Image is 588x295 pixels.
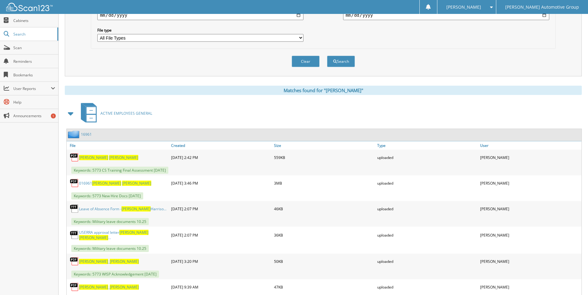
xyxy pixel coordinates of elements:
span: [PERSON_NAME] [110,259,139,264]
div: uploaded [376,203,479,215]
div: [PERSON_NAME] [479,151,581,164]
span: Reminders [13,59,55,64]
a: Type [376,141,479,150]
span: User Reports [13,86,51,91]
span: Search [13,32,54,37]
a: Size [272,141,375,150]
div: [DATE] 2:07 PM [170,203,272,215]
img: scan123-logo-white.svg [6,3,53,11]
span: [PERSON_NAME] [79,259,108,264]
a: [PERSON_NAME] [PERSON_NAME] [79,155,138,160]
span: Keywords: 5773 WISP Acknowledgement [DATE] [71,271,159,278]
a: Created [170,141,272,150]
span: [PERSON_NAME] [446,5,481,9]
div: [DATE] 3:46 PM [170,177,272,189]
div: Matches found for "[PERSON_NAME]" [65,86,582,95]
span: Keywords: Military leave documents 10.25 [71,245,149,252]
img: PDF.png [70,153,79,162]
button: Search [327,56,355,67]
a: [PERSON_NAME]_[PERSON_NAME] [79,259,139,264]
span: Cabinets [13,18,55,23]
img: PDF.png [70,178,79,188]
img: generic.png [70,230,79,240]
div: [DATE] 3:20 PM [170,255,272,267]
a: 16961 [81,132,92,137]
a: File [67,141,170,150]
div: uploaded [376,151,479,164]
a: Leave of Absence Form -[PERSON_NAME]Harriso... [79,206,166,212]
span: [PERSON_NAME] [122,181,151,186]
input: end [343,10,549,20]
div: 559KB [272,151,375,164]
div: 36KB [272,228,375,242]
span: [PERSON_NAME] [79,284,108,290]
div: uploaded [376,177,479,189]
span: Announcements [13,113,55,118]
span: [PERSON_NAME] Automotive Group [505,5,579,9]
span: [PERSON_NAME] [110,284,139,290]
div: [PERSON_NAME] [479,177,581,189]
span: [PERSON_NAME] [79,235,108,240]
div: [PERSON_NAME] [479,203,581,215]
div: 3MB [272,177,375,189]
img: folder2.png [68,130,81,138]
div: 47KB [272,281,375,293]
span: Keywords: 5773 CS Training Final Assessment [DATE] [71,167,168,174]
a: [PERSON_NAME]_[PERSON_NAME] [79,284,139,290]
span: ACTIVE EMPLOYEES GENERAL [100,111,152,116]
div: uploaded [376,228,479,242]
span: Scan [13,45,55,50]
a: ACTIVE EMPLOYEES GENERAL [77,101,152,126]
label: File type [97,28,303,33]
span: [PERSON_NAME] [92,181,121,186]
span: Help [13,100,55,105]
div: [DATE] 9:39 AM [170,281,272,293]
iframe: Chat Widget [557,265,588,295]
span: Bookmarks [13,72,55,78]
a: User [479,141,581,150]
span: Keywords: 5773 New Hire Docs [DATE] [71,192,143,199]
img: PDF.png [70,257,79,266]
a: 016961[PERSON_NAME] [PERSON_NAME] [79,181,151,186]
div: uploaded [376,255,479,267]
div: uploaded [376,281,479,293]
a: USERRA approval letter[PERSON_NAME] [PERSON_NAME]... [79,230,168,240]
span: Keywords: Military leave documents 10.25 [71,218,149,225]
img: generic.png [70,204,79,213]
span: [PERSON_NAME] [79,155,108,160]
div: [PERSON_NAME] [479,255,581,267]
div: 1 [51,113,56,118]
div: 50KB [272,255,375,267]
div: 46KB [272,203,375,215]
img: PDF.png [70,282,79,292]
div: [PERSON_NAME] [479,228,581,242]
div: [PERSON_NAME] [479,281,581,293]
input: start [97,10,303,20]
div: [DATE] 2:07 PM [170,228,272,242]
div: [DATE] 2:42 PM [170,151,272,164]
span: [PERSON_NAME] [122,206,151,212]
button: Clear [292,56,320,67]
span: [PERSON_NAME] [109,155,138,160]
span: [PERSON_NAME] [119,230,148,235]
